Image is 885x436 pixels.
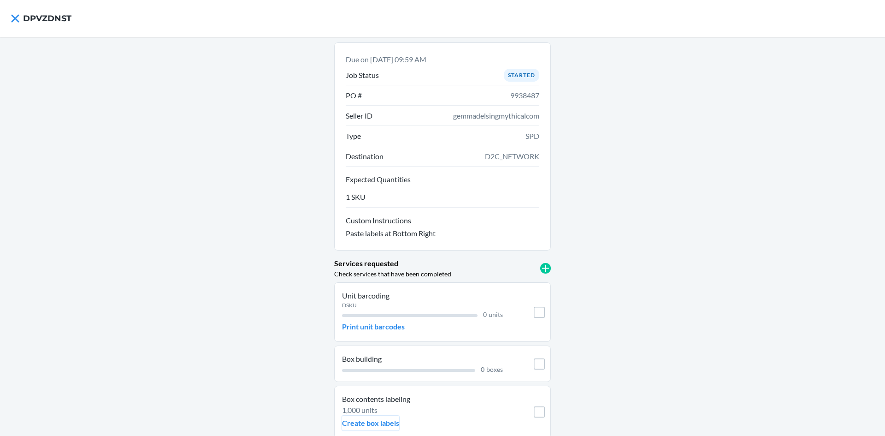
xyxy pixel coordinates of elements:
[453,110,539,121] span: gemmadelsingmythicalcom
[342,405,378,416] p: 1,000 units
[346,215,539,228] button: Custom Instructions
[346,70,379,81] p: Job Status
[510,90,539,101] span: 9938487
[342,353,503,364] p: Box building
[346,228,436,239] p: Paste labels at Bottom Right
[346,174,539,185] p: Expected Quantities
[489,311,503,318] span: units
[483,311,487,318] span: 0
[346,191,366,203] p: 1 SKU
[485,151,539,162] span: D2C_NETWORK
[342,319,405,334] button: Print unit barcodes
[525,131,539,142] span: SPD
[346,54,539,65] p: Due on [DATE] 09:59 AM
[346,90,362,101] p: PO #
[342,290,503,301] p: Unit barcoding
[342,416,399,430] button: Create box labels
[504,69,539,82] div: Started
[486,365,503,373] span: boxes
[346,215,539,226] p: Custom Instructions
[342,321,405,332] p: Print unit barcodes
[342,394,503,405] p: Box contents labeling
[346,151,383,162] p: Destination
[481,365,484,373] span: 0
[342,418,399,429] p: Create box labels
[346,131,361,142] p: Type
[346,110,372,121] p: Seller ID
[342,301,357,310] p: DSKU
[334,258,398,269] p: Services requested
[346,174,539,187] button: Expected Quantities
[334,269,451,279] p: Check services that have been completed
[23,12,71,24] h4: DPVZDNST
